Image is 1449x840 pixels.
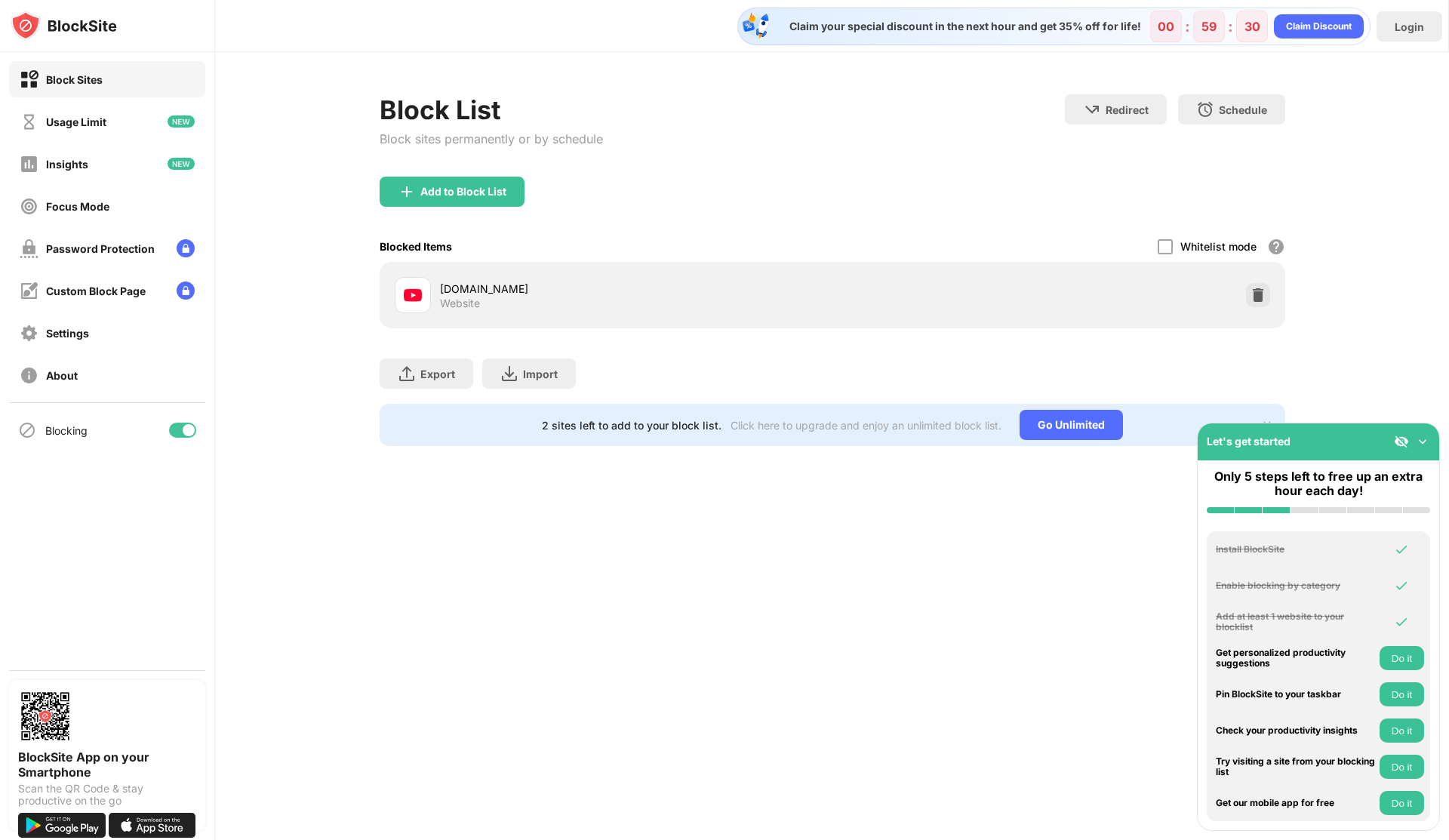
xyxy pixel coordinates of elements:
div: Insights [46,158,88,171]
img: lock-menu.svg [177,282,195,300]
img: eye-not-visible.svg [1394,434,1409,449]
div: Enable blocking by category [1216,580,1376,591]
div: [DOMAIN_NAME] [440,281,832,297]
img: new-icon.svg [168,115,195,128]
div: 2 sites left to add to your block list. [542,419,721,432]
img: x-button.svg [1261,419,1273,431]
img: password-protection-off.svg [20,239,38,258]
div: 30 [1244,19,1260,34]
div: Get our mobile app for free [1216,798,1376,808]
div: Password Protection [46,242,155,255]
div: Go Unlimited [1020,410,1123,440]
div: Try visiting a site from your blocking list [1216,756,1376,778]
img: time-usage-off.svg [20,112,38,131]
div: Blocked Items [380,240,452,253]
img: customize-block-page-off.svg [20,282,38,300]
img: omni-setup-toggle.svg [1415,434,1430,449]
div: Claim your special discount in the next hour and get 35% off for life! [780,20,1141,33]
img: new-icon.svg [168,158,195,170]
div: Install BlockSite [1216,544,1376,555]
div: : [1225,14,1236,38]
div: Block Sites [46,73,103,86]
div: : [1182,14,1193,38]
div: Import [523,368,558,380]
div: Block sites permanently or by schedule [380,131,603,146]
div: Login [1395,20,1424,33]
div: Claim Discount [1286,19,1352,34]
div: Add at least 1 website to your blocklist [1216,611,1376,633]
button: Do it [1380,755,1424,779]
div: About [46,369,78,382]
div: Custom Block Page [46,285,146,297]
div: Let's get started [1207,435,1291,448]
div: Add to Block List [420,186,506,198]
img: favicons [404,286,422,304]
img: blocking-icon.svg [18,421,36,439]
img: get-it-on-google-play.svg [18,813,106,838]
div: Get personalized productivity suggestions [1216,648,1376,669]
img: settings-off.svg [20,324,38,343]
img: options-page-qr-code.png [18,689,72,743]
div: Blocking [45,424,88,437]
div: Website [440,297,480,310]
div: Whitelist mode [1180,240,1257,253]
img: specialOfferDiscount.svg [741,11,771,42]
div: 59 [1201,19,1217,34]
div: BlockSite App on your Smartphone [18,749,196,780]
img: download-on-the-app-store.svg [109,813,196,838]
div: Schedule [1219,103,1267,116]
div: Export [420,368,455,380]
div: Only 5 steps left to free up an extra hour each day! [1207,469,1430,498]
img: omni-check.svg [1394,542,1409,557]
img: omni-check.svg [1394,578,1409,593]
button: Do it [1380,791,1424,815]
img: block-on.svg [20,70,38,89]
div: Click here to upgrade and enjoy an unlimited block list. [731,419,1001,432]
div: Check your productivity insights [1216,725,1376,736]
img: about-off.svg [20,366,38,385]
div: 00 [1158,19,1174,34]
div: Settings [46,327,89,340]
img: focus-off.svg [20,197,38,216]
img: omni-check.svg [1394,614,1409,629]
div: Pin BlockSite to your taskbar [1216,689,1376,700]
div: Redirect [1106,103,1149,116]
img: logo-blocksite.svg [11,11,117,41]
div: Block List [380,94,603,125]
img: lock-menu.svg [177,239,195,257]
div: Usage Limit [46,115,106,128]
button: Do it [1380,682,1424,706]
button: Do it [1380,646,1424,670]
div: Scan the QR Code & stay productive on the go [18,783,196,807]
img: insights-off.svg [20,155,38,174]
button: Do it [1380,718,1424,743]
div: Focus Mode [46,200,109,213]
